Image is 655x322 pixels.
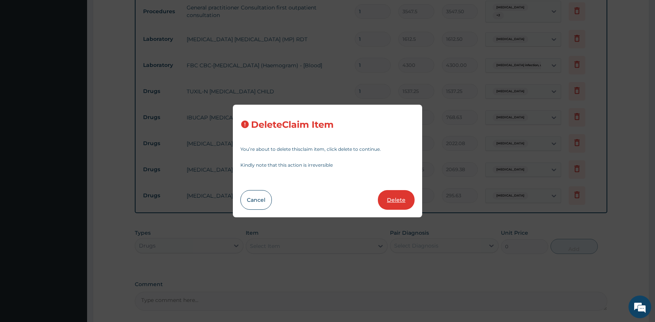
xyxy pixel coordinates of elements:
[44,95,104,172] span: We're online!
[240,147,415,152] p: You’re about to delete this claim item , click delete to continue.
[39,42,127,52] div: Chat with us now
[378,190,415,210] button: Delete
[251,120,334,130] h3: Delete Claim Item
[14,38,31,57] img: d_794563401_company_1708531726252_794563401
[240,190,272,210] button: Cancel
[124,4,142,22] div: Minimize live chat window
[240,163,415,167] p: Kindly note that this action is irreversible
[4,206,144,233] textarea: Type your message and hit 'Enter'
